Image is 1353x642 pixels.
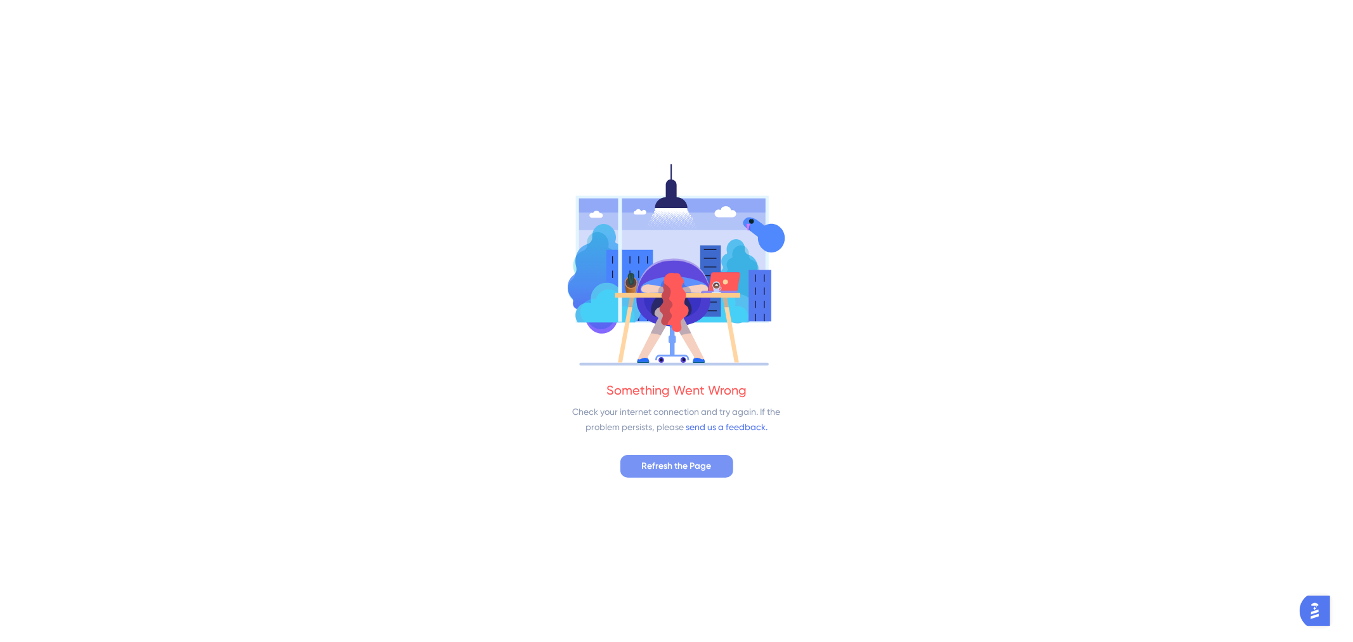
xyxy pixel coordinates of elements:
[606,381,747,399] div: Something Went Wrong
[620,455,733,478] button: Refresh the Page
[566,404,788,435] div: Check your internet connection and try again. If the problem persists, please
[686,422,768,432] a: send us a feedback.
[1300,592,1338,630] iframe: UserGuiding AI Assistant Launcher
[642,459,712,474] span: Refresh the Page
